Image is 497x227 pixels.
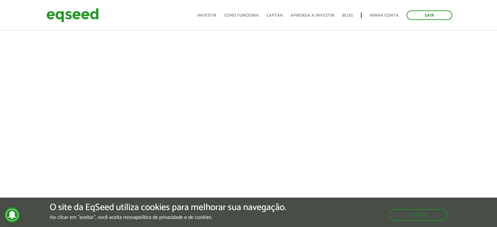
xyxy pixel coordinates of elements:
[342,13,353,18] a: Blog
[224,13,259,18] a: Como funciona
[50,203,286,213] h5: O site da EqSeed utiliza cookies para melhorar sua navegação.
[197,13,216,18] a: Investir
[267,13,283,18] a: Captar
[50,214,286,220] p: Ao clicar em "aceitar", você aceita nossa .
[389,209,447,221] button: Aceitar
[46,7,99,24] img: EqSeed
[406,10,452,20] a: Sair
[370,13,399,18] a: Minha conta
[136,215,211,220] a: política de privacidade e de cookies
[290,13,334,18] a: Aprenda a investir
